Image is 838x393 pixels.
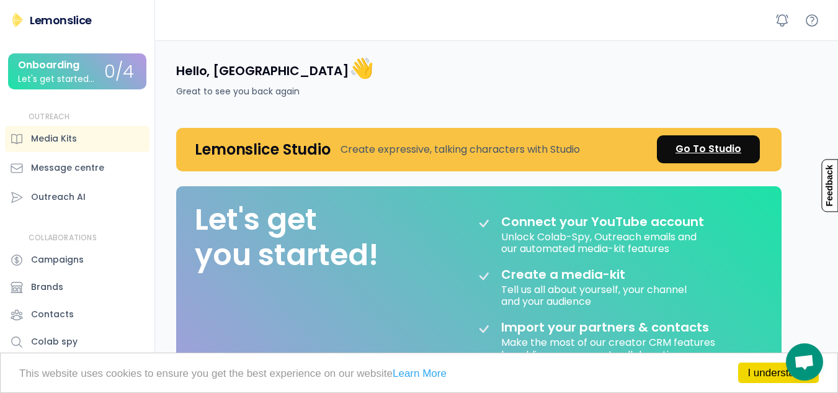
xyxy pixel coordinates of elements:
[18,60,79,71] div: Onboarding
[195,140,331,159] h4: Lemonslice Studio
[31,161,104,174] div: Message centre
[104,63,134,82] div: 0/4
[738,363,819,383] a: I understand!
[29,112,70,122] div: OUTREACH
[176,55,374,81] h4: Hello, [GEOGRAPHIC_DATA]
[675,142,741,156] div: Go To Studio
[31,132,77,145] div: Media Kits
[341,142,580,157] div: Create expressive, talking characters with Studio
[501,229,699,255] div: Unlock Colab-Spy, Outreach emails and our automated media-kit features
[393,368,447,379] a: Learn More
[501,335,718,360] div: Make the most of our creator CRM features by adding your current collaborations
[31,281,63,294] div: Brands
[31,335,78,348] div: Colab spy
[29,233,97,243] div: COLLABORATIONS
[501,320,709,335] div: Import your partners & contacts
[176,85,300,98] div: Great to see you back again
[19,368,819,379] p: This website uses cookies to ensure you get the best experience on our website
[501,282,689,307] div: Tell us all about yourself, your channel and your audience
[30,12,92,28] div: Lemonslice
[10,12,25,27] img: Lemonslice
[18,75,94,84] div: Let's get started...
[786,343,823,381] a: Open chat
[501,214,704,229] div: Connect your YouTube account
[195,202,378,273] div: Let's get you started!
[501,267,656,282] div: Create a media-kit
[31,308,74,321] div: Contacts
[657,135,760,163] a: Go To Studio
[31,191,86,204] div: Outreach AI
[349,54,374,82] font: 👋
[31,253,84,266] div: Campaigns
